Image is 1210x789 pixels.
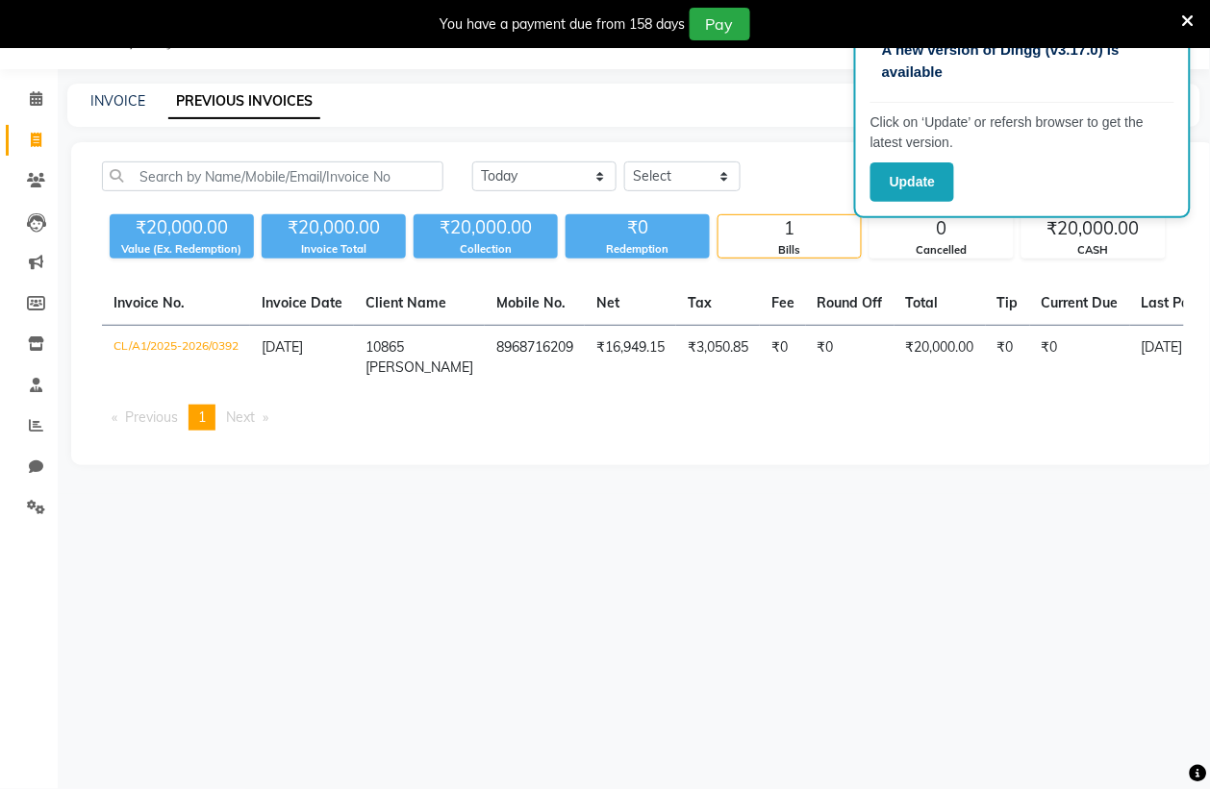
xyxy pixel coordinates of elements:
[818,294,883,311] span: Round Off
[414,214,558,241] div: ₹20,000.00
[485,326,585,390] td: 8968716209
[1022,242,1165,259] div: CASH
[895,326,986,390] td: ₹20,000.00
[366,338,473,376] span: 10865 [PERSON_NAME]
[585,326,676,390] td: ₹16,949.15
[102,326,250,390] td: CL/A1/2025-2026/0392
[198,408,206,426] span: 1
[596,294,619,311] span: Net
[870,215,1013,242] div: 0
[125,408,178,426] span: Previous
[113,294,185,311] span: Invoice No.
[806,326,895,390] td: ₹0
[906,294,939,311] span: Total
[676,326,760,390] td: ₹3,050.85
[870,242,1013,259] div: Cancelled
[566,241,710,258] div: Redemption
[690,8,750,40] button: Pay
[1042,294,1119,311] span: Current Due
[1022,215,1165,242] div: ₹20,000.00
[496,294,566,311] span: Mobile No.
[414,241,558,258] div: Collection
[226,408,255,426] span: Next
[102,405,1184,431] nav: Pagination
[262,214,406,241] div: ₹20,000.00
[688,294,712,311] span: Tax
[1030,326,1130,390] td: ₹0
[110,214,254,241] div: ₹20,000.00
[771,294,794,311] span: Fee
[760,326,806,390] td: ₹0
[566,214,710,241] div: ₹0
[110,241,254,258] div: Value (Ex. Redemption)
[168,85,320,119] a: PREVIOUS INVOICES
[102,161,443,191] input: Search by Name/Mobile/Email/Invoice No
[718,215,861,242] div: 1
[870,112,1174,153] p: Click on ‘Update’ or refersh browser to get the latest version.
[262,338,303,356] span: [DATE]
[262,241,406,258] div: Invoice Total
[870,162,954,202] button: Update
[366,294,446,311] span: Client Name
[90,92,145,110] a: INVOICE
[882,39,1163,83] p: A new version of Dingg (v3.17.0) is available
[997,294,1019,311] span: Tip
[718,242,861,259] div: Bills
[986,326,1030,390] td: ₹0
[262,294,342,311] span: Invoice Date
[441,14,686,35] div: You have a payment due from 158 days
